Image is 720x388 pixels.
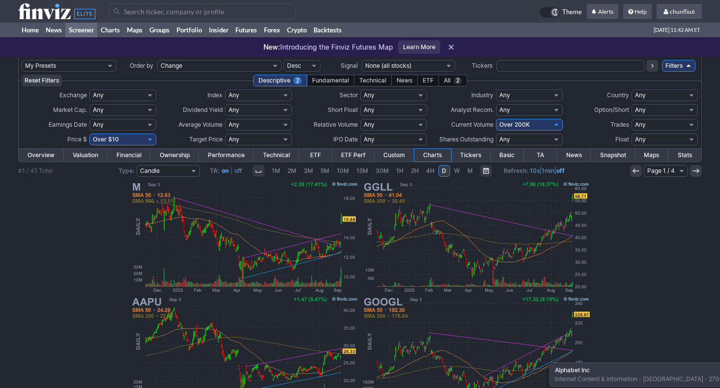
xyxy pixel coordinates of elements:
[451,149,490,162] a: Tickers
[173,23,205,37] a: Portfolio
[146,23,173,37] a: Groups
[662,60,695,72] a: Filters
[205,23,232,37] a: Insider
[178,121,223,128] span: Average Volume
[451,106,493,113] span: Analyst Recom.
[587,4,618,20] a: Alerts
[423,165,438,177] a: 4H
[19,149,64,162] a: Overview
[451,165,463,177] a: W
[210,167,220,174] b: TA:
[454,77,462,84] span: 2
[341,62,358,69] span: Signal
[398,40,440,54] a: Learn More
[320,167,329,174] span: 5M
[530,167,540,174] a: 10s
[557,149,591,162] a: News
[263,43,280,51] span: New:
[150,149,199,162] a: Ownership
[300,165,317,177] a: 3M
[260,23,284,37] a: Forex
[64,149,108,162] a: Valuation
[490,149,524,162] a: Basic
[594,106,629,113] span: Option/Short
[207,91,223,99] span: Index
[426,167,434,174] span: 4H
[333,165,352,177] a: 10M
[310,23,345,37] a: Backtests
[53,106,87,113] span: Market Cap.
[635,149,668,162] a: Maps
[454,167,460,174] span: W
[438,75,467,86] div: All
[199,149,254,162] a: Performance
[18,23,42,37] a: Home
[183,106,223,113] span: Dividend Yield
[391,75,418,86] div: News
[284,165,300,177] a: 2M
[615,136,629,143] span: Float
[540,7,582,18] a: Theme
[253,165,264,177] button: Interval
[417,75,439,86] div: ETF
[353,165,372,177] a: 15M
[610,121,629,128] span: Trades
[333,136,358,143] span: IPO Date
[65,23,97,37] a: Screener
[272,167,280,174] span: 1M
[562,7,582,18] span: Theme
[109,3,295,19] input: Search
[396,167,403,174] span: 1H
[480,165,492,177] button: Range
[375,167,389,174] span: 30M
[372,165,392,177] a: 30M
[451,121,493,128] span: Current Volume
[657,4,702,20] a: chunfliu6
[504,167,528,174] b: Refresh:
[472,62,492,69] span: Tickers
[22,75,62,86] button: Reset Filters
[411,167,419,174] span: 2H
[18,166,53,176] div: #1 / 45 Total
[263,42,393,52] p: Introducing the Finviz Futures Map
[108,149,151,162] a: Financial
[67,136,87,143] span: Price $
[293,77,302,84] span: 2
[304,167,313,174] span: 3M
[123,23,146,37] a: Maps
[591,149,635,162] a: Snapshot
[130,62,153,69] span: Order by
[374,149,414,162] a: Custom
[393,165,407,177] a: 1H
[407,165,422,177] a: 2H
[254,149,299,162] a: Technical
[556,167,565,174] a: off
[361,180,591,295] img: GGLL - Direxion Daily GOOGL Bull 2X Shares - Stock Price Chart
[504,166,565,176] span: | |
[232,23,260,37] a: Futures
[607,91,629,99] span: Country
[299,149,332,162] a: ETF
[623,4,652,20] a: Help
[439,136,493,143] span: Shares Outstanding
[230,167,232,174] span: |
[524,149,557,162] a: TA
[668,149,702,162] a: Stats
[189,136,223,143] span: Target Price
[328,106,358,113] span: Short Float
[314,121,358,128] span: Relative Volume
[414,149,451,162] a: Charts
[129,180,359,295] img: M - Macy's Inc - Stock Price Chart
[703,375,709,383] span: •
[670,8,695,15] span: chunfliu6
[307,75,354,86] div: Fundamental
[222,167,229,174] a: on
[332,149,374,162] a: ETF Perf
[59,91,87,99] span: Exchange
[442,167,446,174] span: D
[234,167,242,174] a: off
[471,91,493,99] span: Industry
[467,167,473,174] span: M
[317,165,333,177] a: 5M
[542,167,554,174] a: 1min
